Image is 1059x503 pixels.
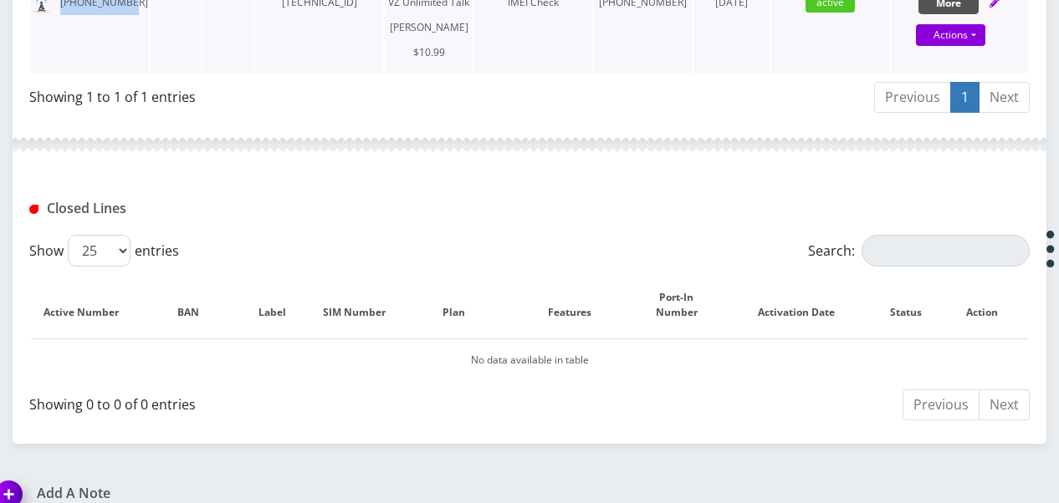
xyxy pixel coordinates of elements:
[407,273,518,337] th: Plan: activate to sort column ascending
[733,273,877,337] th: Activation Date: activate to sort column ascending
[31,338,1028,381] td: No data available in table
[808,235,1030,267] label: Search:
[862,235,1030,267] input: Search:
[953,273,1028,337] th: Action : activate to sort column ascending
[979,389,1030,420] a: Next
[29,80,517,107] div: Showing 1 to 1 of 1 entries
[950,82,980,113] a: 1
[244,273,318,337] th: Label: activate to sort column ascending
[979,82,1030,113] a: Next
[916,24,985,46] a: Actions
[903,389,980,420] a: Previous
[29,205,38,214] img: Closed Lines
[874,82,951,113] a: Previous
[29,388,517,414] div: Showing 0 to 0 of 0 entries
[68,235,130,267] select: Showentries
[320,273,406,337] th: SIM Number: activate to sort column ascending
[31,273,149,337] th: Active Number: activate to sort column descending
[877,273,951,337] th: Status: activate to sort column ascending
[29,235,179,267] label: Show entries
[639,273,731,337] th: Port-In Number: activate to sort column ascending
[29,201,346,216] h1: Closed Lines
[151,273,243,337] th: BAN: activate to sort column ascending
[519,273,637,337] th: Features: activate to sort column ascending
